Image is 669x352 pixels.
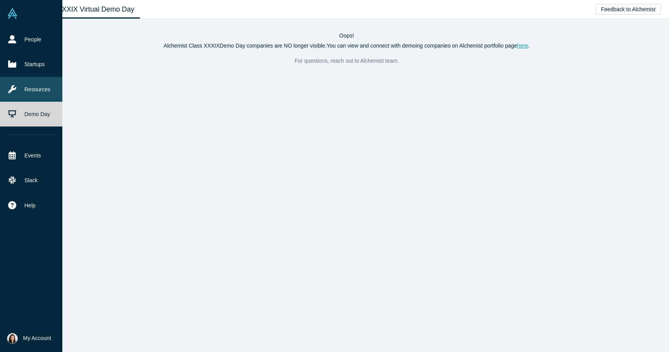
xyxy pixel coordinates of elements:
h4: Oops! [33,32,661,39]
span: Help [24,202,36,210]
a: here [517,43,528,49]
p: For questions, reach out to Alchemist team. [33,55,661,66]
span: My Account [23,334,51,342]
p: Alchemist Class XXXIX Demo Day companies are NO longer visible. You can view and connect with dem... [33,42,661,50]
img: Alchemist Vault Logo [7,8,18,19]
img: Renumathy Dhanasekaran's Account [7,333,18,344]
a: Class XXXIX Virtual Demo Day [33,0,140,19]
button: Feedback to Alchemist [595,4,661,15]
button: My Account [7,333,51,344]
